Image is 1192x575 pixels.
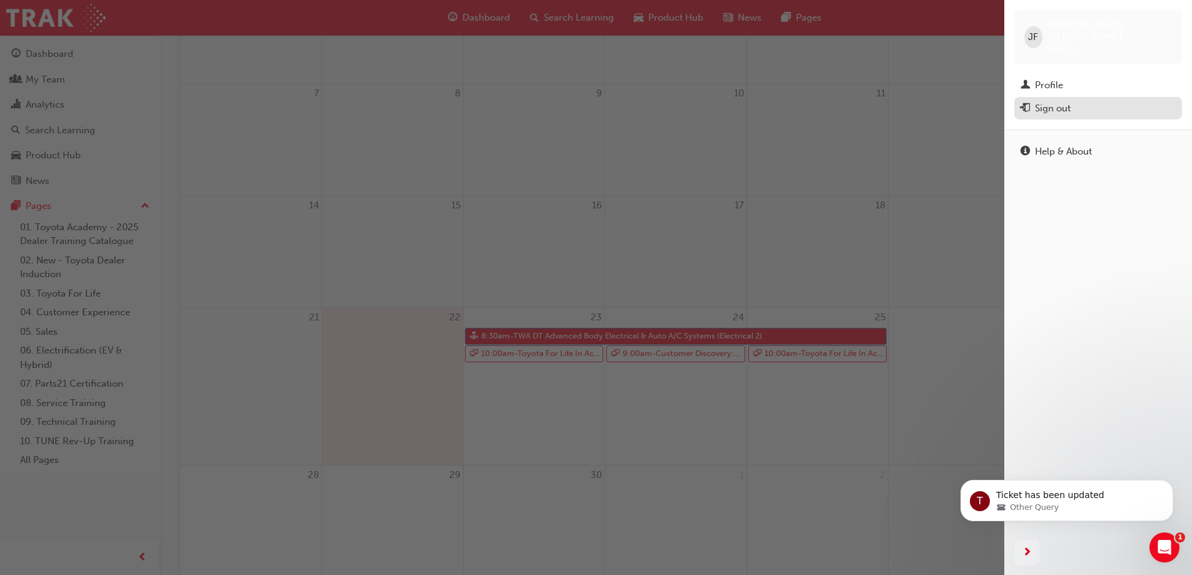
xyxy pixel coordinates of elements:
[1014,74,1182,97] a: Profile
[1035,101,1071,116] div: Sign out
[1035,78,1063,93] div: Profile
[1047,20,1172,43] span: [PERSON_NAME] [PERSON_NAME]
[1047,43,1077,54] span: 639010
[1022,545,1032,561] span: next-icon
[942,454,1192,541] iframe: Intercom notifications message
[1021,146,1030,158] span: info-icon
[1014,97,1182,120] button: Sign out
[1028,30,1038,44] span: JF
[1021,80,1030,91] span: man-icon
[1175,532,1185,542] span: 1
[1014,140,1182,163] a: Help & About
[1035,145,1092,159] div: Help & About
[1149,532,1179,562] iframe: Intercom live chat
[1021,103,1030,114] span: exit-icon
